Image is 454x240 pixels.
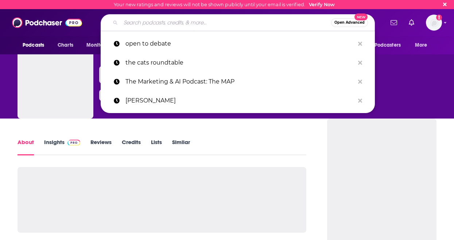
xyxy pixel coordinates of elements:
span: For Podcasters [366,40,401,50]
button: open menu [81,38,122,52]
div: Search podcasts, credits, & more... [101,14,375,31]
span: Monitoring [86,40,112,50]
a: Charts [53,38,78,52]
p: the cats roundtable [125,53,354,72]
a: [PERSON_NAME] [101,91,375,110]
span: Open Advanced [334,21,365,24]
button: Open AdvancedNew [331,18,368,27]
img: User Profile [426,15,442,31]
button: Show profile menu [426,15,442,31]
p: open to debate [125,34,354,53]
a: Show notifications dropdown [388,16,400,29]
a: Show notifications dropdown [406,16,417,29]
a: Verify Now [309,2,335,7]
div: Your new ratings and reviews will not be shown publicly until your email is verified. [114,2,335,7]
a: Reviews [90,139,112,155]
a: open to debate [101,34,375,53]
p: The Marketing & AI Podcast: The MAP [125,72,354,91]
span: Logged in as atenbroek [426,15,442,31]
span: New [354,13,368,20]
button: open menu [18,38,54,52]
p: Steve Hafner [125,91,354,110]
a: InsightsPodchaser Pro [44,139,80,155]
button: open menu [361,38,411,52]
span: More [415,40,427,50]
input: Search podcasts, credits, & more... [121,17,331,28]
a: Similar [172,139,190,155]
a: About [18,139,34,155]
button: open menu [410,38,436,52]
a: Lists [151,139,162,155]
a: The Marketing & AI Podcast: The MAP [101,72,375,91]
svg: Email not verified [436,15,442,20]
a: Credits [122,139,141,155]
span: Charts [58,40,73,50]
img: Podchaser - Follow, Share and Rate Podcasts [12,16,82,30]
span: Podcasts [23,40,44,50]
a: the cats roundtable [101,53,375,72]
img: Podchaser Pro [67,140,80,146]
